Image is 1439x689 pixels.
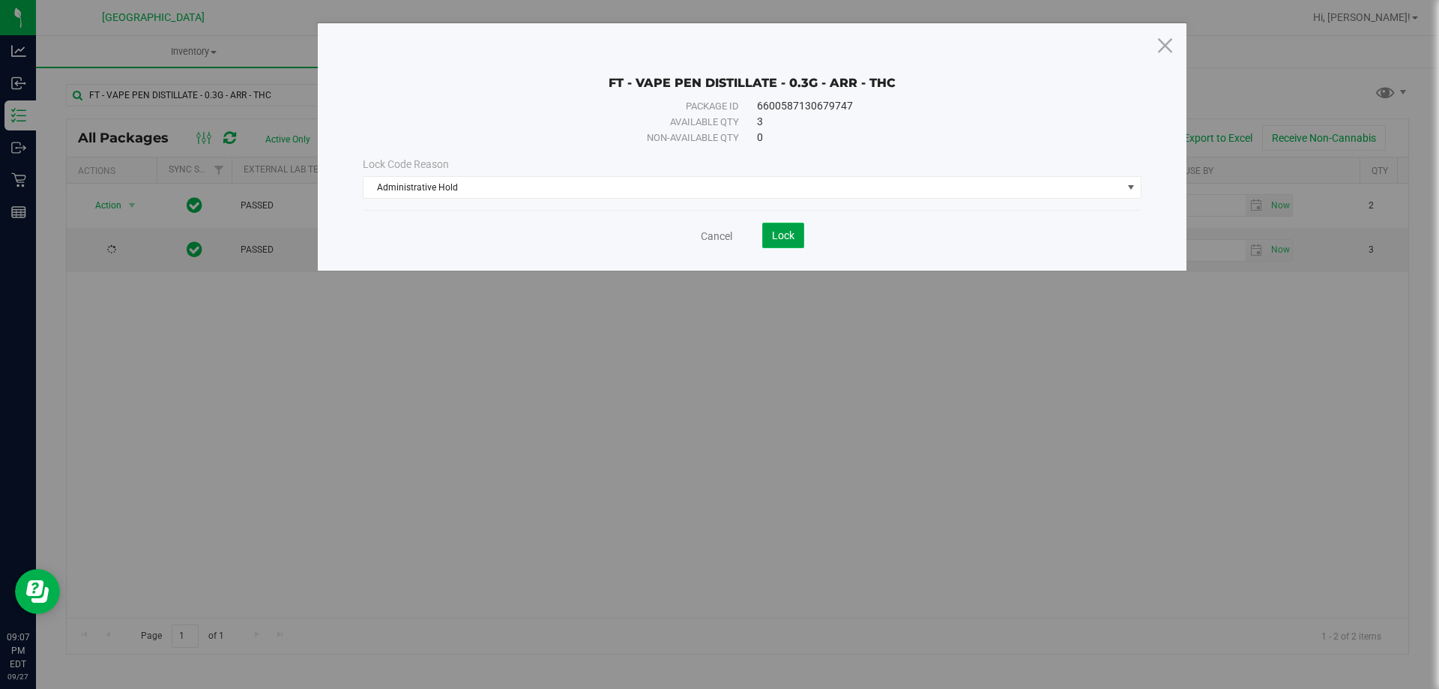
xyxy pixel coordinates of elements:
[701,229,732,244] a: Cancel
[363,177,1122,198] span: Administrative Hold
[757,114,1108,130] div: 3
[1122,177,1141,198] span: select
[757,98,1108,114] div: 6600587130679747
[772,229,794,241] span: Lock
[762,223,804,248] button: Lock
[363,53,1141,91] div: FT - VAPE PEN DISTILLATE - 0.3G - ARR - THC
[757,130,1108,145] div: 0
[15,569,60,614] iframe: Resource center
[396,115,739,130] div: Available qty
[396,130,739,145] div: Non-available qty
[396,99,739,114] div: Package ID
[363,158,449,170] span: Lock Code Reason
